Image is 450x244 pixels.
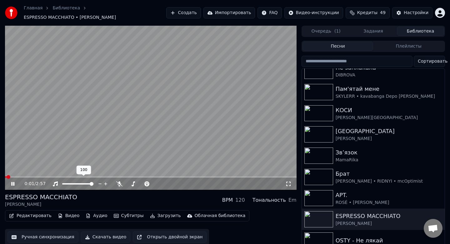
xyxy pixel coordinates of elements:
div: Звʼязок [336,148,442,157]
button: Плейлисты [373,42,444,51]
button: Кредиты49 [346,7,390,18]
button: Очередь [302,27,350,36]
a: Библиотека [52,5,80,11]
span: Кредиты [357,10,377,16]
span: 0:01 [25,181,34,187]
div: SKYLERR • kavabanga Depo [PERSON_NAME] [336,93,442,100]
a: Главная [24,5,42,11]
div: / [25,181,40,187]
div: DIBROVA [336,72,442,78]
div: ESPRESSO MACCHIATO [336,212,442,221]
button: Загрузить [147,211,183,220]
button: FAQ [257,7,282,18]
div: ROSÉ • [PERSON_NAME] [336,200,442,206]
div: Брат [336,169,442,178]
button: Импортировать [203,7,255,18]
div: Пам'ятай мене [336,85,442,93]
button: Видео-инструкции [284,7,343,18]
div: Настройки [404,10,428,16]
div: 100 [77,166,91,174]
button: Песни [302,42,373,51]
button: Задания [350,27,397,36]
div: [PERSON_NAME][GEOGRAPHIC_DATA] [336,115,442,121]
div: Em [288,196,297,204]
span: Сортировать [418,58,447,65]
button: Ручная синхронизация [7,231,78,243]
button: Библиотека [397,27,444,36]
span: 49 [380,10,386,16]
div: [PERSON_NAME] [336,221,442,227]
div: [PERSON_NAME] • RIDNYI • mcOptimist [336,178,442,184]
div: APT. [336,191,442,200]
div: ESPRESSO MACCHIATO [5,193,77,201]
div: MamaRika [336,157,442,163]
button: Открыть двойной экран [133,231,207,243]
div: 120 [235,196,245,204]
div: Облачная библиотека [195,213,246,219]
a: Відкритий чат [424,219,442,238]
span: ESPRESSO MACCHIATO • [PERSON_NAME] [24,14,116,21]
nav: breadcrumb [24,5,166,21]
div: КОСИ [336,106,442,115]
img: youka [5,7,17,19]
button: Видео [55,211,82,220]
button: Аудио [83,211,110,220]
span: 2:57 [36,181,46,187]
div: [GEOGRAPHIC_DATA] [336,127,442,136]
button: Редактировать [7,211,54,220]
button: Создать [166,7,201,18]
div: [PERSON_NAME] [336,136,442,142]
button: Скачать видео [81,231,131,243]
div: BPM [222,196,233,204]
div: [PERSON_NAME] [5,201,77,208]
button: Настройки [392,7,432,18]
span: ( 1 ) [334,28,341,34]
div: Тональность [252,196,286,204]
button: Субтитры [111,211,146,220]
